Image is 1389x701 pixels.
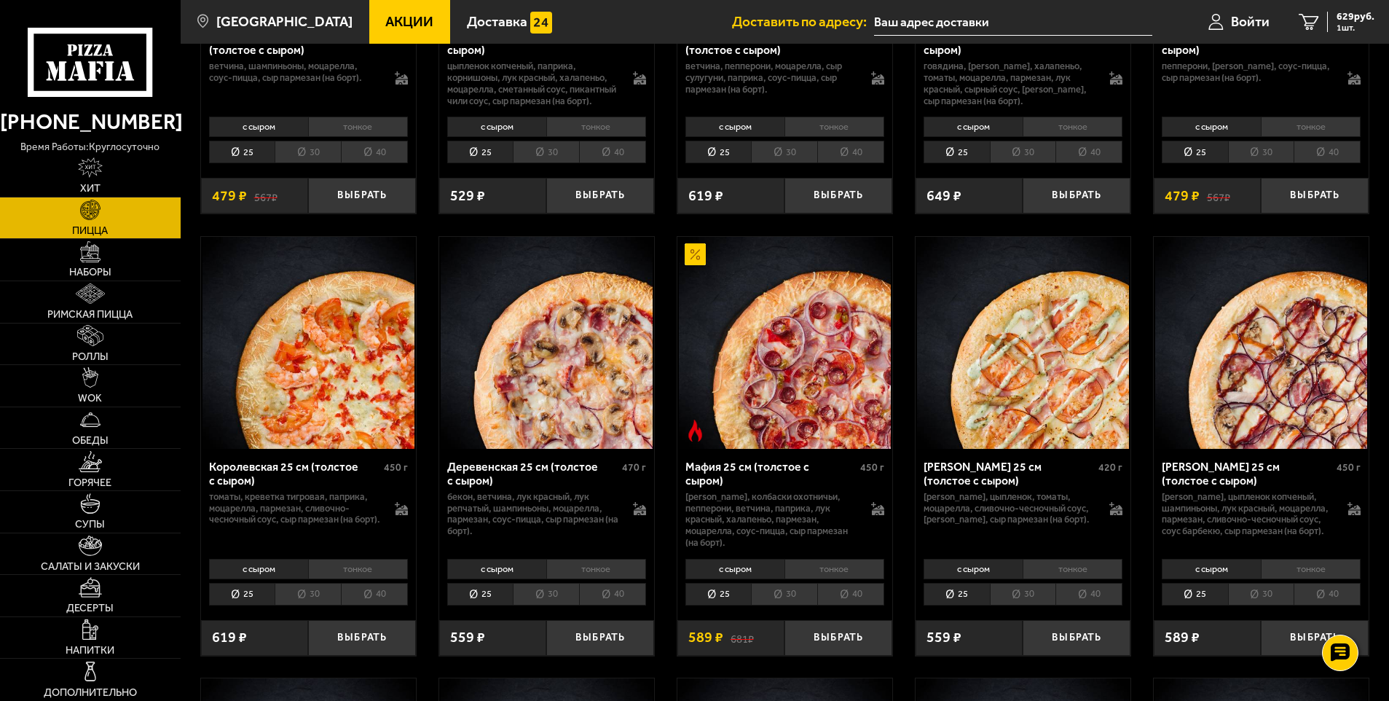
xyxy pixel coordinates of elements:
[275,583,341,606] li: 30
[860,461,884,474] span: 450 г
[1165,189,1200,203] span: 479 ₽
[216,15,353,28] span: [GEOGRAPHIC_DATA]
[622,461,646,474] span: 470 г
[308,117,408,137] li: тонкое
[209,491,381,526] p: томаты, креветка тигровая, паприка, моцарелла, пармезан, сливочно-чесночный соус, сыр пармезан (н...
[209,117,308,137] li: с сыром
[385,15,433,28] span: Акции
[1055,141,1122,163] li: 40
[1162,460,1333,487] div: [PERSON_NAME] 25 см (толстое с сыром)
[447,583,514,606] li: 25
[679,237,891,449] img: Мафия 25 см (толстое с сыром)
[1337,23,1374,32] span: 1 шт.
[1023,559,1122,579] li: тонкое
[731,630,754,645] s: 681 ₽
[530,12,552,34] img: 15daf4d41897b9f0e9f617042186c801.svg
[254,189,278,203] s: 567 ₽
[784,178,892,214] button: Выбрать
[924,491,1095,526] p: [PERSON_NAME], цыпленок, томаты, моцарелла, сливочно-чесночный соус, [PERSON_NAME], сыр пармезан ...
[1098,461,1122,474] span: 420 г
[732,15,874,28] span: Доставить по адресу:
[685,141,752,163] li: 25
[1162,60,1334,84] p: пепперони, [PERSON_NAME], соус-пицца, сыр пармезан (на борт).
[447,117,546,137] li: с сыром
[450,630,485,645] span: 559 ₽
[275,141,341,163] li: 30
[1165,630,1200,645] span: 589 ₽
[447,141,514,163] li: 25
[926,630,961,645] span: 559 ₽
[66,603,114,614] span: Десерты
[72,352,109,362] span: Роллы
[341,141,408,163] li: 40
[447,491,619,538] p: бекон, ветчина, лук красный, лук репчатый, шампиньоны, моцарелла, пармезан, соус-пицца, сыр парме...
[1207,189,1230,203] s: 567 ₽
[688,189,723,203] span: 619 ₽
[1261,620,1369,656] button: Выбрать
[209,583,275,606] li: 25
[209,559,308,579] li: с сыром
[341,583,408,606] li: 40
[450,189,485,203] span: 529 ₽
[212,189,247,203] span: 479 ₽
[441,237,653,449] img: Деревенская 25 см (толстое с сыром)
[209,60,381,84] p: ветчина, шампиньоны, моцарелла, соус-пицца, сыр пармезан (на борт).
[685,243,707,265] img: Акционный
[685,60,857,95] p: ветчина, пепперони, моцарелла, сыр сулугуни, паприка, соус-пицца, сыр пармезан (на борт).
[467,15,527,28] span: Доставка
[72,226,108,236] span: Пицца
[1261,178,1369,214] button: Выбрать
[579,583,646,606] li: 40
[447,60,619,107] p: цыпленок копченый, паприка, корнишоны, лук красный, халапеньо, моцарелла, сметанный соус, пикантн...
[1228,583,1294,606] li: 30
[1162,117,1261,137] li: с сыром
[308,559,408,579] li: тонкое
[1294,583,1361,606] li: 40
[1337,12,1374,22] span: 629 руб.
[1162,559,1261,579] li: с сыром
[546,117,646,137] li: тонкое
[817,583,884,606] li: 40
[1162,491,1334,538] p: [PERSON_NAME], цыпленок копченый, шампиньоны, лук красный, моцарелла, пармезан, сливочно-чесночны...
[447,559,546,579] li: с сыром
[202,237,414,449] img: Королевская 25 см (толстое с сыром)
[990,583,1056,606] li: 30
[924,583,990,606] li: 25
[990,141,1056,163] li: 30
[546,620,654,656] button: Выбрать
[685,491,857,549] p: [PERSON_NAME], колбаски охотничьи, пепперони, ветчина, паприка, лук красный, халапеньо, пармезан,...
[916,237,1130,449] a: Чикен Ранч 25 см (толстое с сыром)
[1023,620,1130,656] button: Выбрать
[1055,583,1122,606] li: 40
[72,436,109,446] span: Обеды
[917,237,1129,449] img: Чикен Ранч 25 см (толстое с сыром)
[75,520,105,530] span: Супы
[68,478,111,488] span: Горячее
[685,420,707,442] img: Острое блюдо
[308,620,416,656] button: Выбрать
[1162,141,1228,163] li: 25
[439,237,654,449] a: Деревенская 25 см (толстое с сыром)
[784,559,884,579] li: тонкое
[1155,237,1367,449] img: Чикен Барбекю 25 см (толстое с сыром)
[384,461,408,474] span: 450 г
[924,141,990,163] li: 25
[1294,141,1361,163] li: 40
[1154,237,1369,449] a: Чикен Барбекю 25 см (толстое с сыром)
[308,178,416,214] button: Выбрать
[874,9,1152,36] input: Ваш адрес доставки
[47,310,133,320] span: Римская пицца
[685,559,784,579] li: с сыром
[44,688,137,698] span: Дополнительно
[924,60,1095,107] p: говядина, [PERSON_NAME], халапеньо, томаты, моцарелла, пармезан, лук красный, сырный соус, [PERSO...
[1023,178,1130,214] button: Выбрать
[78,393,102,404] span: WOK
[784,117,884,137] li: тонкое
[751,583,817,606] li: 30
[66,646,114,656] span: Напитки
[80,184,101,194] span: Хит
[546,559,646,579] li: тонкое
[1261,117,1361,137] li: тонкое
[1337,461,1361,474] span: 450 г
[209,141,275,163] li: 25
